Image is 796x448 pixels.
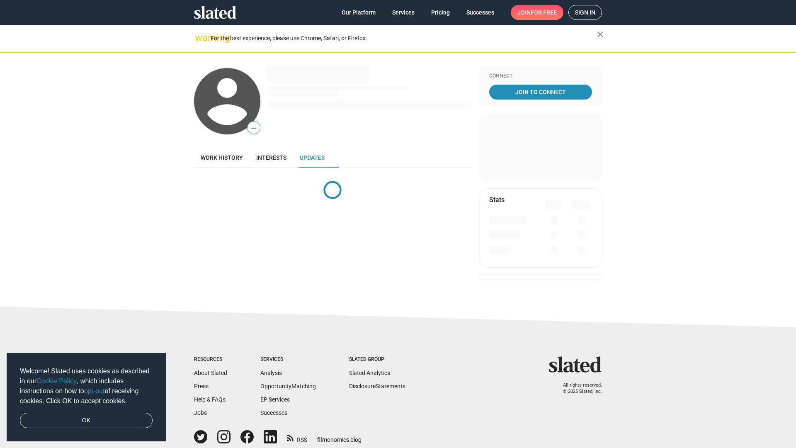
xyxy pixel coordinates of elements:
span: Interests [256,154,286,161]
a: Successes [260,409,287,416]
span: Welcome! Slated uses cookies as described in our , which includes instructions on how to of recei... [20,366,153,406]
span: Work history [201,154,243,161]
a: EP Services [260,396,290,403]
a: Services [386,5,421,20]
a: Analysis [260,370,282,376]
span: for free [531,5,557,20]
a: Help & FAQs [194,396,226,403]
mat-icon: close [595,29,605,39]
a: dismiss cookie message [20,413,153,429]
a: Pricing [425,5,456,20]
span: Services [392,5,415,20]
span: film [317,436,327,443]
mat-icon: warning [195,33,205,43]
a: Sign in [568,5,602,20]
a: Work history [194,148,250,168]
a: Cookie Policy [36,377,77,385]
a: Slated Analytics [349,370,390,376]
a: RSS [287,431,307,444]
span: Pricing [431,5,450,20]
a: Join To Connect [489,85,592,100]
div: Connect [489,73,592,80]
a: Interests [250,148,293,168]
a: opt-out [84,387,105,394]
span: Updates [300,154,325,161]
p: All rights reserved. © 2025 Slated, Inc. [554,382,602,394]
div: cookieconsent [7,353,166,442]
a: Jobs [194,409,207,416]
a: OpportunityMatching [260,383,316,390]
span: Sign in [575,5,595,19]
a: Updates [293,148,331,168]
a: About Slated [194,370,227,376]
a: Successes [460,5,501,20]
span: Join [517,5,557,20]
div: Services [260,356,316,363]
span: Join To Connect [491,85,590,100]
a: Press [194,383,209,390]
span: Successes [466,5,494,20]
a: DisclosureStatements [349,383,405,390]
mat-card-title: Stats [489,195,505,204]
span: Our Platform [342,5,376,20]
div: Slated Group [349,356,405,363]
div: Resources [194,356,227,363]
a: Joinfor free [511,5,563,20]
a: filmonomics blog [317,429,362,444]
a: Our Platform [335,5,382,20]
span: — [248,123,260,134]
div: For the best experience, please use Chrome, Safari, or Firefox. [211,33,597,44]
